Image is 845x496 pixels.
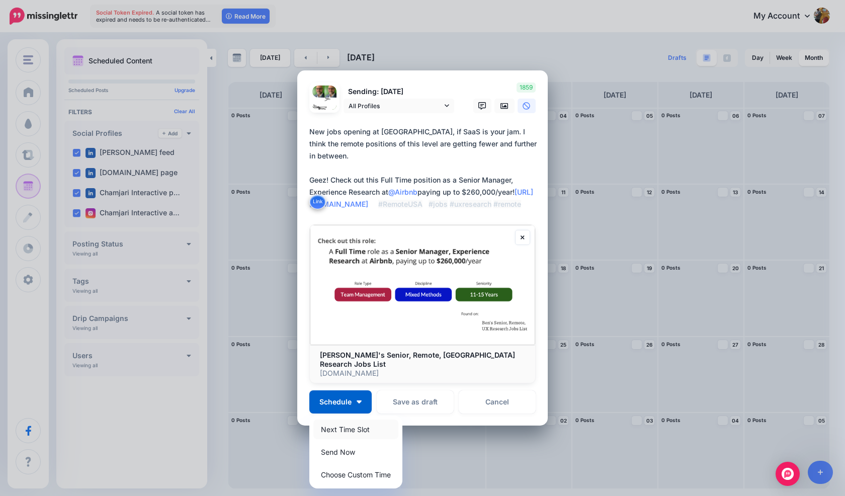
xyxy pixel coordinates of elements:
a: Send Now [313,442,398,462]
a: Next Time Slot [313,420,398,439]
div: New jobs opening at [GEOGRAPHIC_DATA], if SaaS is your jam. I think the remote positions of this ... [309,126,541,222]
div: Schedule [309,416,402,488]
p: [DOMAIN_NAME] [320,369,525,378]
img: 1694109576946-71801.png [324,86,336,98]
mark: [URL][DOMAIN_NAME] [309,188,533,208]
b: [PERSON_NAME]'s Senior, Remote, [GEOGRAPHIC_DATA] Research Jobs List [320,351,515,368]
span: All Profiles [349,101,442,111]
a: Choose Custom Time [313,465,398,484]
span: Schedule [319,398,352,405]
a: Cancel [459,390,536,414]
button: Link [309,194,326,209]
p: Sending: [DATE] [344,86,454,98]
button: Schedule [309,390,372,414]
a: All Profiles [344,99,454,113]
span: 1859 [517,82,536,93]
div: Open Intercom Messenger [776,462,800,486]
img: arrow-down-white.png [357,400,362,403]
button: Save as draft [377,390,454,414]
img: Ben's Senior, Remote, UX Research Jobs List [310,225,535,345]
img: 372659640_871211387676254_1607698127384173373_n-bsa138376.jpg [312,98,336,122]
img: 1694109576946-71801.png [312,86,324,98]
